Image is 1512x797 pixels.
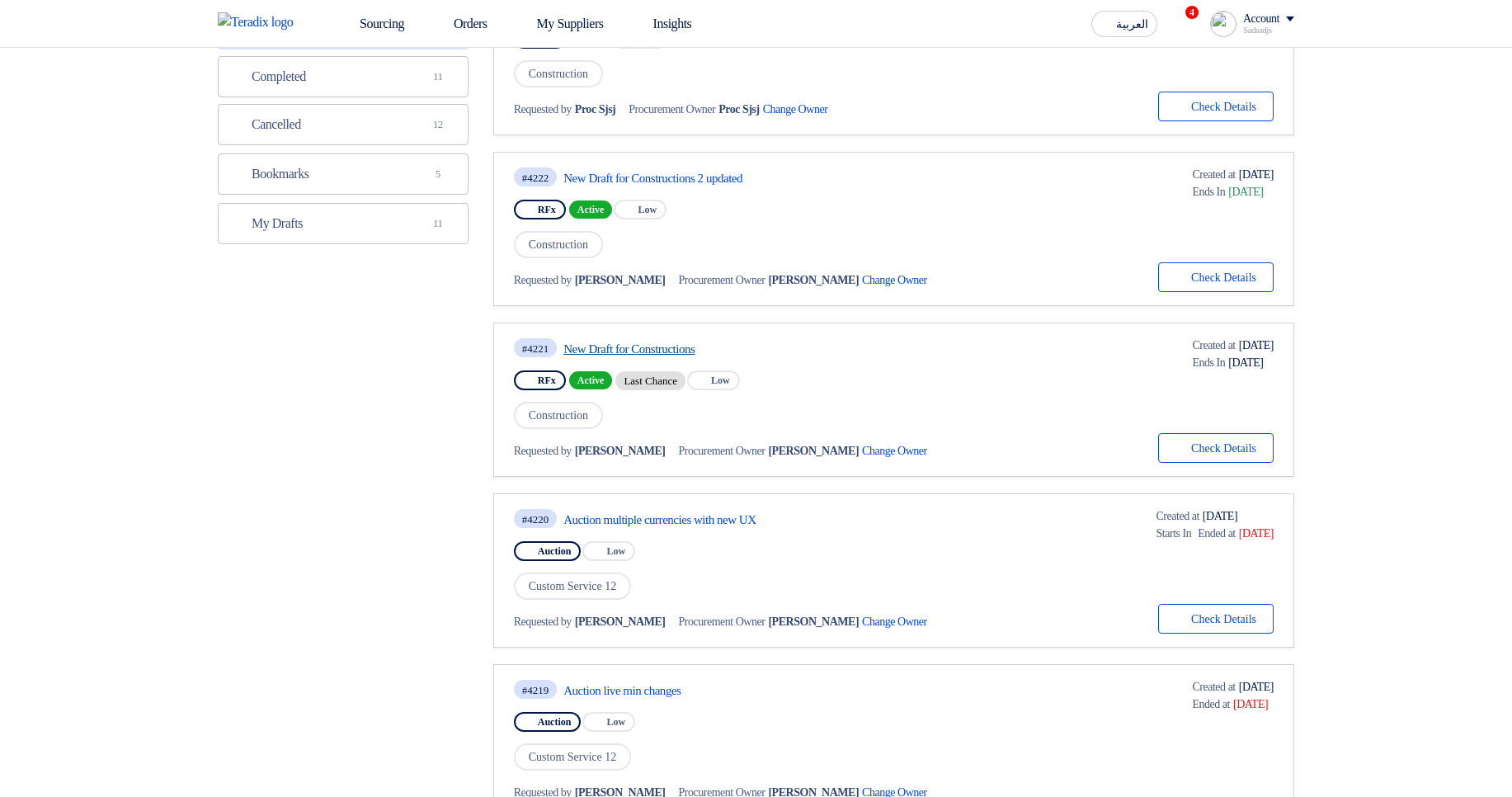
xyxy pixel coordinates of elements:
[563,342,873,356] a: New Draft for Constructions
[538,716,572,728] span: Auction
[1156,527,1192,540] span: Starts In
[718,101,759,118] span: Proc Sjsj
[575,442,666,460] span: [PERSON_NAME]
[606,716,625,728] span: Low
[1192,337,1235,354] span: Created at
[1158,604,1274,634] button: Check Details
[522,172,549,183] div: #4222
[514,271,572,289] span: Requested by
[1116,19,1148,31] span: العربية
[218,153,469,195] a: Bookmarks5
[606,545,625,557] span: Low
[514,573,632,600] span: Custom Service 12
[1189,696,1268,713] span: [DATE]
[563,683,873,698] a: Auction live min changes
[514,60,603,87] span: Construction
[563,512,873,527] a: Auction multiple currencies with new UX
[514,743,632,771] span: Custom Service 12
[538,204,556,215] span: RFx
[678,613,765,630] span: Procurement Owner
[768,613,859,630] span: [PERSON_NAME]
[1158,433,1274,463] button: Check Details
[1169,337,1274,354] div: [DATE]
[428,116,448,133] span: 12
[678,271,765,289] span: Procurement Owner
[711,375,730,386] span: Low
[768,271,859,289] span: [PERSON_NAME]
[569,200,613,219] span: Active
[514,101,572,118] span: Requested by
[1192,354,1225,371] span: Ends In
[1158,262,1274,292] button: Check Details
[1210,11,1236,37] img: profile_test.png
[538,545,572,557] span: Auction
[218,56,469,97] a: Completed11
[522,343,549,354] div: #4221
[428,68,448,85] span: 11
[428,166,448,182] span: 5
[1169,183,1263,200] div: [DATE]
[538,375,556,386] span: RFx
[218,12,304,32] img: Teradix logo
[501,6,617,42] a: My Suppliers
[617,6,705,42] a: Insights
[417,6,501,42] a: Orders
[1169,678,1274,696] div: [DATE]
[768,442,859,460] span: [PERSON_NAME]
[522,685,549,696] div: #4219
[1169,166,1274,183] div: [DATE]
[862,613,945,630] span: Change Owner
[1156,507,1199,525] span: Created at
[1192,166,1235,183] span: Created at
[514,613,572,630] span: Requested by
[575,101,615,118] span: Proc Sjsj
[563,171,873,186] a: New Draft for Constructions 2 updated
[1243,12,1279,26] div: Account
[1192,183,1225,200] span: Ends In
[575,613,666,630] span: [PERSON_NAME]
[638,204,657,215] span: Low
[514,231,603,258] span: Construction
[323,6,417,42] a: Sourcing
[218,203,469,244] a: My Drafts11
[763,101,846,118] span: Change Owner
[1192,678,1235,696] span: Created at
[862,442,945,460] span: Change Owner
[569,371,613,389] span: Active
[522,514,549,525] div: #4220
[1185,6,1199,19] span: 4
[1091,11,1157,37] button: العربية
[514,402,603,429] span: Construction
[1194,525,1274,542] span: [DATE]
[862,271,945,289] span: Change Owner
[1192,696,1230,713] span: Ended at
[615,371,685,390] div: Last Chance
[428,215,448,232] span: 11
[1133,507,1238,525] div: [DATE]
[1158,92,1274,121] button: Check Details
[218,104,469,145] a: Cancelled12
[514,442,572,460] span: Requested by
[1169,354,1263,371] div: [DATE]
[629,101,715,118] span: Procurement Owner
[678,442,765,460] span: Procurement Owner
[575,271,666,289] span: [PERSON_NAME]
[1243,26,1294,35] div: Sadsadjs
[1198,525,1236,542] span: Ended at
